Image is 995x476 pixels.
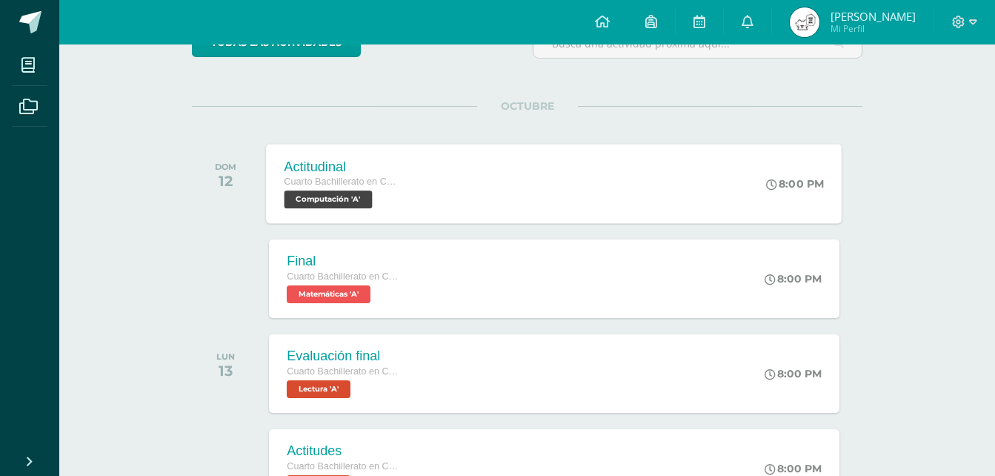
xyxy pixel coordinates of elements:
div: Final [287,254,398,269]
span: Cuarto Bachillerato en CCLL en Diseño Grafico [284,176,397,187]
span: Mi Perfil [831,22,916,35]
span: Cuarto Bachillerato en CCLL en Diseño Grafico [287,271,398,282]
div: LUN [216,351,235,362]
div: Actitudes [287,443,398,459]
div: Evaluación final [287,348,398,364]
div: 8:00 PM [765,462,822,475]
span: Matemáticas 'A' [287,285,370,303]
span: Lectura 'A' [287,380,350,398]
img: 67686b22a2c70cfa083e682cafa7854b.png [790,7,819,37]
span: Cuarto Bachillerato en CCLL en Diseño Grafico [287,366,398,377]
span: OCTUBRE [477,99,578,113]
span: Cuarto Bachillerato en CCLL en Diseño Grafico [287,461,398,472]
span: [PERSON_NAME] [831,9,916,24]
div: 8:00 PM [765,367,822,380]
span: Computación 'A' [284,191,373,208]
div: 13 [216,362,235,380]
div: DOM [215,162,236,172]
div: 8:00 PM [767,177,825,191]
div: Actitudinal [284,159,397,174]
div: 12 [215,172,236,190]
div: 8:00 PM [765,272,822,285]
